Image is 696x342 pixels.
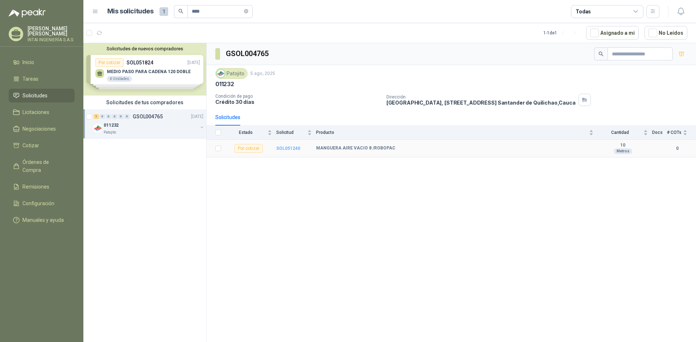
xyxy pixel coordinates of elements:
th: Estado [225,126,276,140]
button: No Leídos [645,26,687,40]
span: Cotizar [22,142,39,149]
div: Solicitudes de tus compradores [83,96,206,109]
p: INTAI INGENIERÍA S.A.S [28,38,75,42]
p: GSOL004765 [133,114,163,119]
span: search [178,9,183,14]
div: 1 - 1 de 1 [543,27,580,39]
th: Docs [652,126,667,140]
span: Negociaciones [22,125,56,133]
div: Metros [614,148,632,154]
span: Estado [225,130,266,135]
button: Asignado a mi [586,26,639,40]
b: MANGUERA AIRE VACIO 8 /ROBOPAC [316,145,395,151]
h1: Mis solicitudes [107,6,154,17]
a: SOL051240 [276,146,300,151]
div: Solicitudes de nuevos compradoresPor cotizarSOL051824[DATE] MEDIO PASO PARA CADENA 120 DOBLE4 Uni... [83,43,206,96]
p: Condición de pago [215,94,381,99]
span: Manuales y ayuda [22,216,64,224]
span: 1 [159,7,168,16]
span: close-circle [244,9,248,13]
span: Cantidad [598,130,642,135]
img: Company Logo [217,69,225,77]
span: Licitaciones [22,108,49,116]
div: Solicitudes [215,113,240,121]
span: Solicitudes [22,92,47,100]
span: Configuración [22,199,54,207]
b: 0 [667,145,687,152]
a: Negociaciones [9,122,75,136]
div: 0 [124,114,130,119]
a: Órdenes de Compra [9,155,75,177]
span: Inicio [22,58,34,66]
div: 0 [118,114,124,119]
span: # COTs [667,130,681,135]
p: [PERSON_NAME] [PERSON_NAME] [28,26,75,36]
th: Producto [316,126,598,140]
p: 5 ago, 2025 [250,70,275,77]
span: Órdenes de Compra [22,158,68,174]
p: 011232 [104,122,119,129]
a: Manuales y ayuda [9,213,75,227]
p: 011232 [215,80,234,88]
span: Producto [316,130,588,135]
button: Solicitudes de nuevos compradores [86,46,203,51]
a: Inicio [9,55,75,69]
p: Dirección [386,94,576,100]
div: 1 [94,114,99,119]
h3: GSOL004765 [226,48,270,59]
span: Solicitud [276,130,306,135]
th: Cantidad [598,126,652,140]
p: Crédito 30 días [215,99,381,105]
div: Patojito [215,68,248,79]
p: [GEOGRAPHIC_DATA], [STREET_ADDRESS] Santander de Quilichao , Cauca [386,100,576,106]
p: [DATE] [191,113,203,120]
a: 1 0 0 0 0 0 GSOL004765[DATE] Company Logo011232Patojito [94,112,205,135]
span: Tareas [22,75,38,83]
a: Licitaciones [9,105,75,119]
a: Configuración [9,197,75,210]
b: 10 [598,143,648,148]
a: Solicitudes [9,89,75,102]
div: Todas [576,8,591,16]
img: Company Logo [94,124,102,132]
a: Remisiones [9,180,75,194]
span: close-circle [244,8,248,15]
div: 0 [106,114,111,119]
div: 0 [112,114,117,119]
span: search [598,51,604,56]
th: Solicitud [276,126,316,140]
a: Tareas [9,72,75,86]
img: Logo peakr [9,9,46,17]
th: # COTs [667,126,696,140]
a: Cotizar [9,139,75,152]
div: 0 [100,114,105,119]
div: Por cotizar [235,144,263,153]
span: Remisiones [22,183,49,191]
p: Patojito [104,130,116,135]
